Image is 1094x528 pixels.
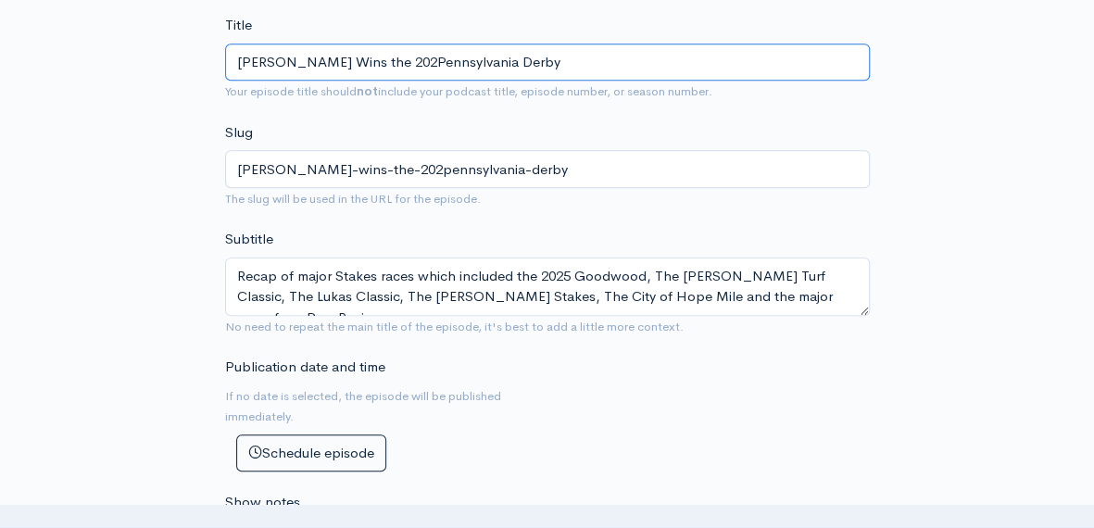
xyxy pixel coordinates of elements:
label: Title [225,15,252,36]
button: Schedule episode [236,434,386,472]
small: The slug will be used in the URL for the episode. [225,191,481,207]
label: Show notes [225,492,300,513]
small: No need to repeat the main title of the episode, it's best to add a little more context. [225,319,684,334]
strong: not [357,83,378,99]
small: Your episode title should include your podcast title, episode number, or season number. [225,83,712,99]
small: If no date is selected, the episode will be published immediately. [225,388,501,425]
label: Slug [225,122,253,144]
label: Subtitle [225,229,273,250]
input: What is the episode's title? [225,44,870,82]
label: Publication date and time [225,357,385,378]
input: title-of-episode [225,150,870,188]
